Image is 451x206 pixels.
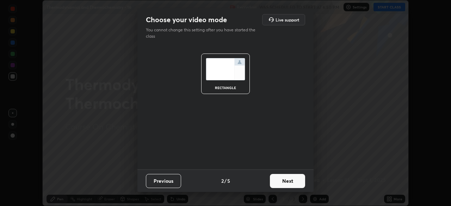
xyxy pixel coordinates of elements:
[227,177,230,185] h4: 5
[206,58,245,80] img: normalScreenIcon.ae25ed63.svg
[224,177,227,185] h4: /
[276,18,299,22] h5: Live support
[211,86,240,89] div: rectangle
[146,15,227,24] h2: Choose your video mode
[146,174,181,188] button: Previous
[146,27,260,39] p: You cannot change this setting after you have started the class
[221,177,224,185] h4: 2
[270,174,305,188] button: Next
